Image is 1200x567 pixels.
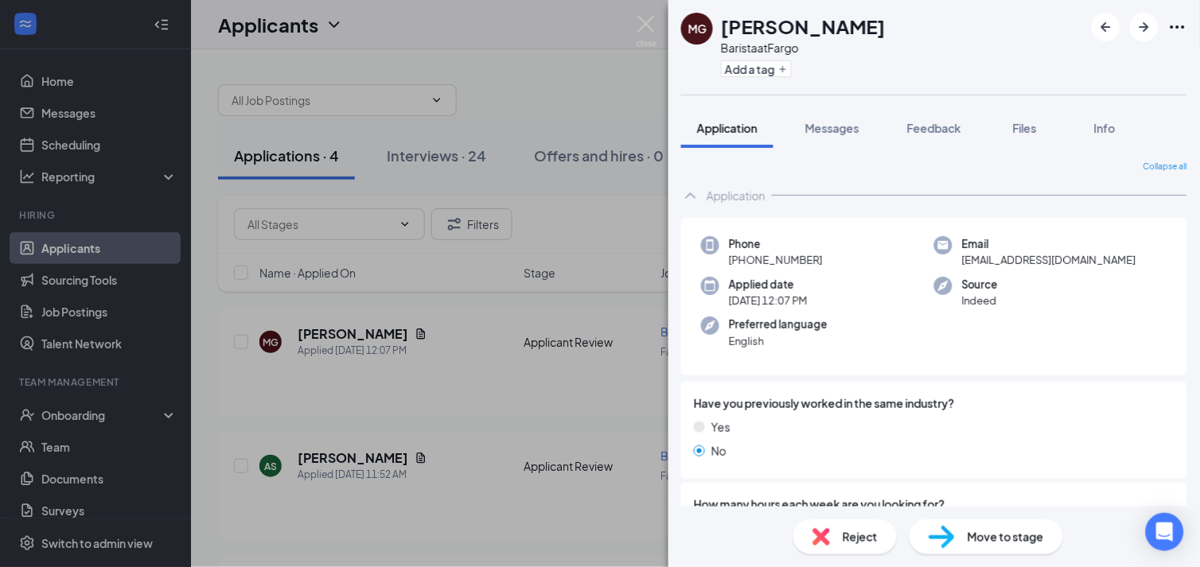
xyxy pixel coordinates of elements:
[681,186,700,205] svg: ChevronUp
[843,528,878,546] span: Reject
[711,442,727,460] span: No
[1135,17,1154,37] svg: ArrowRight
[729,293,808,309] span: [DATE] 12:07 PM
[721,40,886,56] div: Barista at Fargo
[962,277,998,293] span: Source
[1144,161,1187,173] span: Collapse all
[1097,17,1116,37] svg: ArrowLeftNew
[711,418,731,436] span: Yes
[805,121,859,135] span: Messages
[729,317,828,332] span: Preferred language
[721,60,792,77] button: PlusAdd a tag
[694,495,945,513] span: How many hours each week are you looking for?
[1146,513,1184,551] div: Open Intercom Messenger
[778,64,788,74] svg: Plus
[962,236,1136,252] span: Email
[729,252,823,268] span: [PHONE_NUMBER]
[1130,13,1159,41] button: ArrowRight
[962,293,998,309] span: Indeed
[1092,13,1120,41] button: ArrowLeftNew
[1094,121,1116,135] span: Info
[707,188,766,204] div: Application
[721,13,886,40] h1: [PERSON_NAME]
[694,394,955,412] span: Have you previously worked in the same industry?
[1168,17,1187,37] svg: Ellipses
[697,121,758,135] span: Application
[968,528,1044,546] span: Move to stage
[962,252,1136,268] span: [EMAIL_ADDRESS][DOMAIN_NAME]
[688,21,707,37] div: MG
[729,277,808,293] span: Applied date
[729,236,823,252] span: Phone
[729,333,828,349] span: English
[1013,121,1037,135] span: Files
[907,121,961,135] span: Feedback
